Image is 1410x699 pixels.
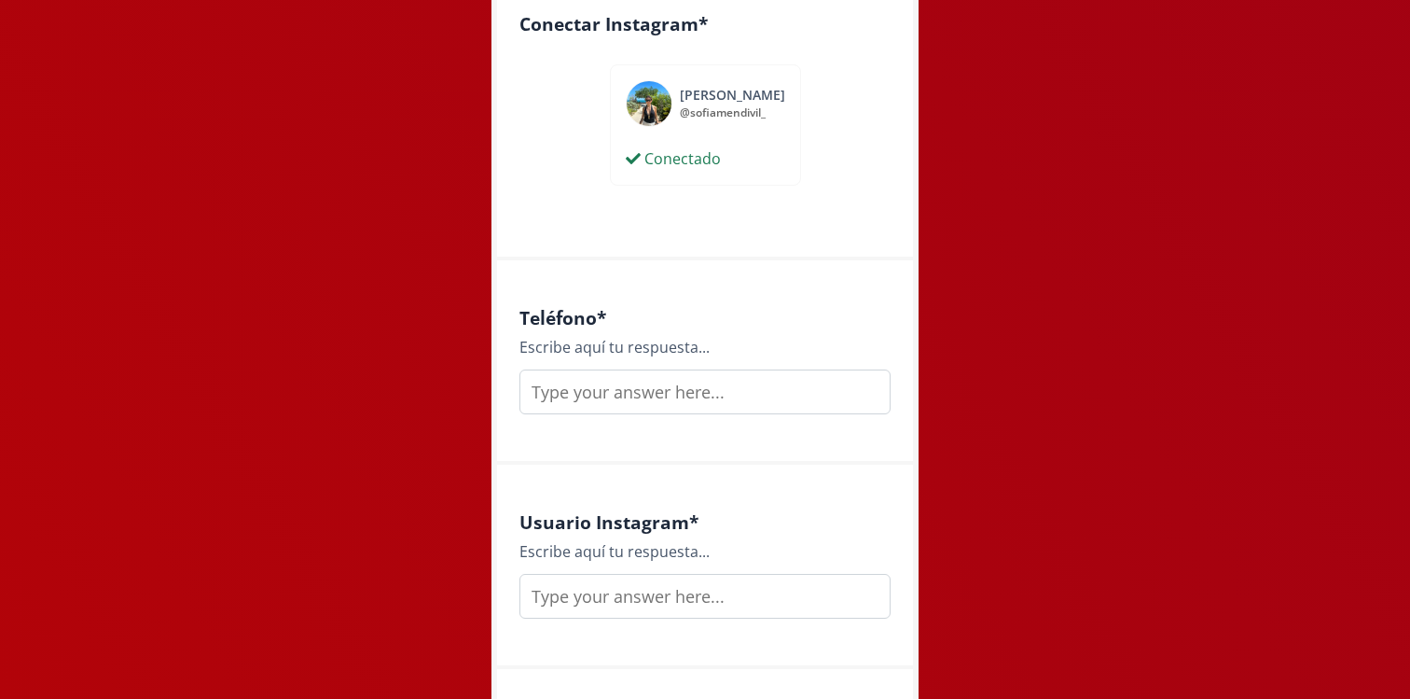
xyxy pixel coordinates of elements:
[680,105,785,121] div: @ sofiamendivil_
[626,147,721,170] div: Conectado
[519,307,891,329] h4: Teléfono *
[626,80,672,127] img: 503356152_18505488154021284_7069538760909277397_n.jpg
[519,336,891,358] div: Escribe aquí tu respuesta...
[519,574,891,619] input: Type your answer here...
[519,370,891,414] input: Type your answer here...
[680,85,785,105] div: [PERSON_NAME]
[519,13,891,35] h4: Conectar Instagram *
[519,540,891,563] div: Escribe aquí tu respuesta...
[519,511,891,533] h4: Usuario Instagram *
